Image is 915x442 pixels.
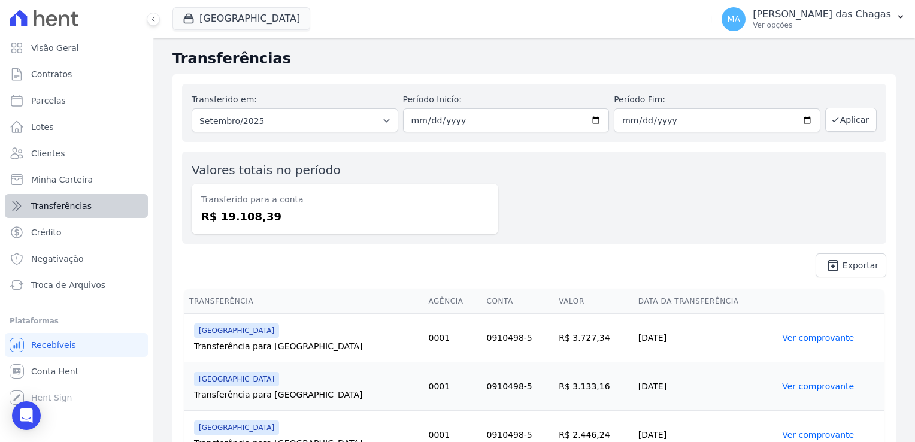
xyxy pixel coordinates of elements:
th: Transferência [184,289,423,314]
td: [DATE] [634,314,777,362]
th: Conta [481,289,554,314]
td: 0001 [423,314,481,362]
a: Transferências [5,194,148,218]
button: Aplicar [825,108,877,132]
span: [GEOGRAPHIC_DATA] [194,420,279,435]
a: Lotes [5,115,148,139]
label: Período Inicío: [403,93,610,106]
span: Exportar [843,262,878,269]
a: Parcelas [5,89,148,113]
th: Data da Transferência [634,289,777,314]
a: Visão Geral [5,36,148,60]
span: Negativação [31,253,84,265]
button: [GEOGRAPHIC_DATA] [172,7,310,30]
a: Ver comprovante [782,382,854,391]
span: Contratos [31,68,72,80]
a: Minha Carteira [5,168,148,192]
td: 0910498-5 [481,314,554,362]
a: Clientes [5,141,148,165]
a: Troca de Arquivos [5,273,148,297]
div: Transferência para [GEOGRAPHIC_DATA] [194,340,419,352]
a: Crédito [5,220,148,244]
td: 0910498-5 [481,362,554,411]
span: Lotes [31,121,54,133]
span: [GEOGRAPHIC_DATA] [194,323,279,338]
a: Conta Hent [5,359,148,383]
a: Ver comprovante [782,430,854,440]
td: R$ 3.133,16 [554,362,634,411]
th: Valor [554,289,634,314]
i: unarchive [826,258,840,273]
label: Período Fim: [614,93,820,106]
label: Valores totais no período [192,163,341,177]
span: MA [727,15,740,23]
span: [GEOGRAPHIC_DATA] [194,372,279,386]
div: Open Intercom Messenger [12,401,41,430]
a: Ver comprovante [782,333,854,343]
button: MA [PERSON_NAME] das Chagas Ver opções [712,2,915,36]
span: Parcelas [31,95,66,107]
th: Agência [423,289,481,314]
a: Negativação [5,247,148,271]
dd: R$ 19.108,39 [201,208,489,225]
span: Conta Hent [31,365,78,377]
p: Ver opções [753,20,891,30]
span: Transferências [31,200,92,212]
a: Contratos [5,62,148,86]
span: Crédito [31,226,62,238]
div: Plataformas [10,314,143,328]
p: [PERSON_NAME] das Chagas [753,8,891,20]
td: 0001 [423,362,481,411]
span: Minha Carteira [31,174,93,186]
td: [DATE] [634,362,777,411]
a: Recebíveis [5,333,148,357]
h2: Transferências [172,48,896,69]
label: Transferido em: [192,95,257,104]
dt: Transferido para a conta [201,193,489,206]
span: Recebíveis [31,339,76,351]
span: Troca de Arquivos [31,279,105,291]
td: R$ 3.727,34 [554,314,634,362]
span: Clientes [31,147,65,159]
span: Visão Geral [31,42,79,54]
a: unarchive Exportar [816,253,886,277]
div: Transferência para [GEOGRAPHIC_DATA] [194,389,419,401]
